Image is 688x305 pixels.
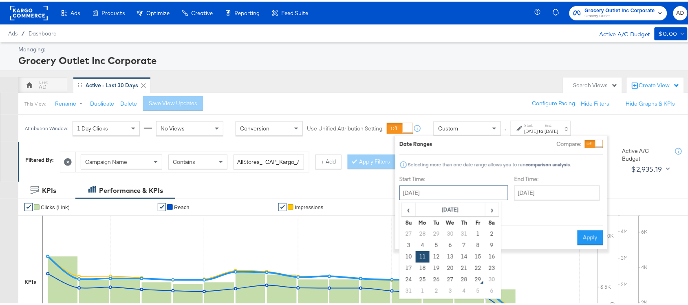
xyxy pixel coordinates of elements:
td: 8 [471,238,485,250]
td: 5 [471,284,485,295]
td: 1 [471,227,485,238]
td: 20 [443,261,457,272]
button: Delete [120,98,137,106]
span: Campaign Name [85,157,127,164]
button: Hide Graphs & KPIs [626,98,675,106]
div: $2,935.19 [631,161,663,174]
label: End Time: [514,174,603,181]
span: Custom [438,123,458,130]
td: 5 [430,238,443,250]
div: [DATE] [545,126,558,133]
td: 28 [457,272,471,284]
th: Th [457,215,471,227]
span: Dashboard [29,29,57,35]
div: Managing: [18,44,686,52]
span: Reach [174,203,190,209]
span: Impressions [295,203,323,209]
td: 27 [402,227,416,238]
td: 4 [457,284,471,295]
td: 25 [416,272,430,284]
span: Grocery Outlet [585,11,655,18]
span: ‹ [402,202,415,214]
td: 13 [443,250,457,261]
label: Start Time: [399,174,508,181]
span: Reporting [234,8,260,15]
button: $0.00 [655,26,688,39]
label: Use Unified Attribution Setting: [307,123,384,131]
span: › [486,202,498,214]
button: Duplicate [90,98,114,106]
td: 7 [457,238,471,250]
td: 3 [443,284,457,295]
td: 2 [430,284,443,295]
span: ↑ [502,127,509,130]
td: 31 [457,227,471,238]
td: 15 [471,250,485,261]
td: 14 [457,250,471,261]
div: Performance & KPIs [99,184,163,194]
span: Grocery Outlet Inc Corporate [585,5,655,13]
td: 16 [485,250,499,261]
div: Date Ranges [399,139,432,146]
input: Enter a search term [234,153,304,168]
td: 17 [402,261,416,272]
td: 3 [402,238,416,250]
div: Filtered By: [25,155,54,162]
span: / [18,29,29,35]
button: Hide Filters [581,98,610,106]
td: 6 [443,238,457,250]
div: $0.00 [659,27,677,38]
div: This View: [24,99,46,106]
button: Apply [578,229,603,243]
th: Su [402,215,416,227]
td: 26 [430,272,443,284]
div: [DATE] [525,126,538,133]
span: Ads [8,29,18,35]
span: Optimize [146,8,170,15]
div: Active A/C Budget [591,26,651,38]
td: 9 [485,238,499,250]
span: Clicks (Link) [41,203,70,209]
a: ✔ [24,201,33,210]
th: We [443,215,457,227]
button: + Add [315,153,342,168]
td: 29 [430,227,443,238]
td: 1 [416,284,430,295]
td: 19 [430,261,443,272]
span: Creative [191,8,213,15]
th: Mo [416,215,430,227]
td: 21 [457,261,471,272]
div: Search Views [573,80,618,88]
td: 23 [485,261,499,272]
td: 6 [485,284,499,295]
a: ✔ [278,201,287,210]
div: KPIs [42,184,56,194]
span: Ads [71,8,80,15]
td: 31 [402,284,416,295]
td: 11 [416,250,430,261]
button: AD [673,4,688,19]
td: 24 [402,272,416,284]
th: Fr [471,215,485,227]
span: No Views [161,123,185,130]
strong: to [538,126,545,133]
div: Drag to reorder tab [77,81,82,86]
div: KPIs [24,276,36,284]
td: 4 [416,238,430,250]
th: Tu [430,215,443,227]
td: 22 [471,261,485,272]
button: Rename [49,95,92,110]
th: [DATE] [416,201,485,215]
label: Compare: [557,139,582,146]
td: 30 [443,227,457,238]
td: 27 [443,272,457,284]
a: ✔ [158,201,166,210]
span: AD [677,7,684,16]
div: Active A/C Budget [622,146,667,161]
label: Start: [525,121,538,126]
span: Products [101,8,125,15]
td: 28 [416,227,430,238]
label: End: [545,121,558,126]
div: Selecting more than one date range allows you to run . [408,160,571,166]
td: 12 [430,250,443,261]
